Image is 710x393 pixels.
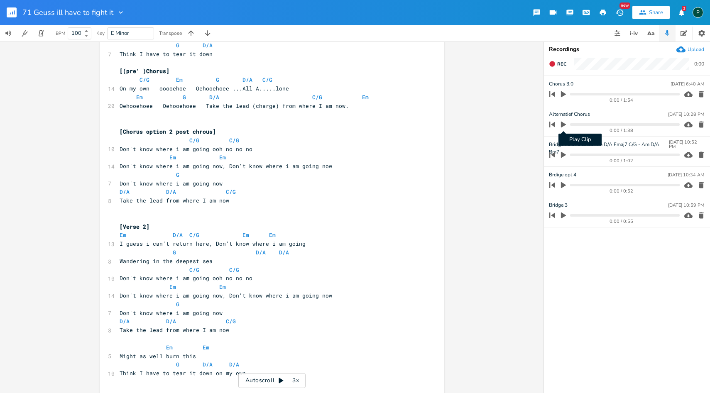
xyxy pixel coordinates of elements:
[120,240,306,247] span: I guess i can't return here, Don't know where i am going
[140,76,149,83] span: C/G
[688,46,704,53] div: Upload
[120,292,332,299] span: Don't know where i am going now, Don't know where i am going now
[563,159,680,163] div: 0:00 / 1:02
[22,9,113,16] span: 71 Geuss ill have to fight it
[120,67,169,75] span: [(pre' )Chorus]
[611,5,628,20] button: New
[216,76,219,83] span: G
[176,300,179,308] span: G
[166,188,176,195] span: D/A
[120,257,213,265] span: Wandering in the deepest sea
[136,93,143,101] span: Em
[549,171,576,179] span: Brdige opt 4
[120,309,223,317] span: Don't know where i am going now
[120,231,126,239] span: Em
[56,31,65,36] div: BPM
[669,140,704,149] div: [DATE] 10:52 PM
[169,154,176,161] span: Em
[209,93,219,101] span: D/A
[176,171,179,178] span: G
[120,145,252,153] span: Don't know where i am going ooh no no no
[203,344,209,351] span: Em
[549,80,573,88] span: Chorus 3.0
[120,85,289,92] span: On my own ooooehoe Oehooehoee ...All A.....lone
[226,188,236,195] span: C/G
[219,283,226,290] span: Em
[262,76,272,83] span: C/G
[242,231,249,239] span: Em
[176,361,179,368] span: G
[219,154,226,161] span: Em
[671,82,704,86] div: [DATE] 6:40 AM
[676,45,704,54] button: Upload
[362,93,369,101] span: Em
[546,57,570,71] button: Rec
[189,266,199,273] span: C/G
[694,61,704,66] div: 0:00
[668,203,704,207] div: [DATE] 10:59 PM
[557,61,566,67] span: Rec
[693,7,703,18] div: Piepo
[226,317,236,325] span: C/G
[120,326,229,334] span: Take the lead from where I am now
[96,31,105,36] div: Key
[189,231,199,239] span: C/G
[120,352,196,360] span: Might as well burn this
[549,141,669,149] span: Bridge no one einde Am D/A Fmaj7 C/G - Am D/A Bm7
[549,201,568,209] span: Bridge 3
[238,373,306,388] div: Autoscroll
[166,317,176,325] span: D/A
[242,76,252,83] span: D/A
[120,188,130,195] span: D/A
[173,231,183,239] span: D/A
[120,128,216,135] span: [Chorus option 2 post chrous]
[120,317,130,325] span: D/A
[563,98,680,103] div: 0:00 / 1:54
[159,31,182,36] div: Transpose
[173,249,176,256] span: G
[312,93,322,101] span: C/G
[649,9,663,16] div: Share
[682,6,686,11] div: 2
[176,76,183,83] span: Em
[668,112,704,117] div: [DATE] 10:28 PM
[120,197,229,204] span: Take the lead from where I am now
[166,344,173,351] span: Em
[563,189,680,193] div: 0:00 / 0:52
[619,2,630,9] div: New
[288,373,303,388] div: 3x
[549,110,590,118] span: Alternatief Chorus
[673,5,690,20] button: 2
[693,3,703,22] button: P
[558,118,569,131] button: Play Clip
[120,180,223,187] span: Don't know where i am going now
[120,223,149,230] span: [Verse 2]
[120,50,213,58] span: Think I have to tear it down
[563,128,680,133] div: 0:00 / 1:38
[120,102,349,110] span: Oehooehoee Oehooehoee Take the lead (charge) from where I am now.
[111,29,129,37] span: E Minor
[189,137,199,144] span: C/G
[563,219,680,224] div: 0:00 / 0:55
[229,266,239,273] span: C/G
[169,283,176,290] span: Em
[120,162,332,170] span: Don't know where i am going now, Don't know where i am going now
[176,41,179,49] span: G
[632,6,670,19] button: Share
[120,369,246,377] span: Think I have to tear it down on my own
[120,274,252,282] span: Don't know where i am going ooh no no no
[549,46,705,52] div: Recordings
[229,137,239,144] span: C/G
[256,249,266,256] span: D/A
[203,361,213,368] span: D/A
[279,249,289,256] span: D/A
[203,41,213,49] span: D/A
[668,173,704,177] div: [DATE] 10:34 AM
[183,93,186,101] span: G
[269,231,276,239] span: Em
[229,361,239,368] span: D/A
